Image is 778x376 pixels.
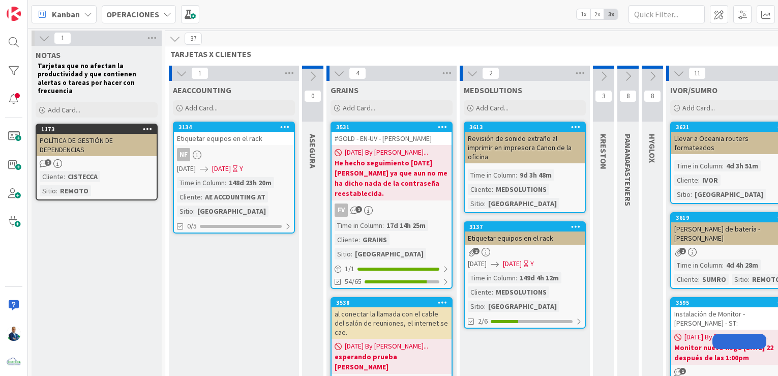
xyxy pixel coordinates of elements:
[698,274,700,285] span: :
[335,204,348,217] div: FV
[486,198,559,209] div: [GEOGRAPHIC_DATA]
[360,234,390,245] div: GRAINS
[336,299,452,306] div: 3538
[492,184,493,195] span: :
[48,105,80,114] span: Add Card...
[517,169,554,181] div: 9d 3h 48m
[37,125,157,156] div: 1173POLÍTICA DE GESTIÓN DE DEPENDENCIAS
[40,185,56,196] div: Sitio
[212,163,231,174] span: [DATE]
[492,286,493,298] span: :
[516,272,517,283] span: :
[748,274,750,285] span: :
[177,191,201,203] div: Cliente
[722,160,724,171] span: :
[332,298,452,339] div: 3538al conectar la llamada con el cable del salón de reuniones, el internet se cae.
[517,272,561,283] div: 149d 4h 12m
[335,234,358,245] div: Cliente
[174,123,294,145] div: 3134Etiquetar equipos en el rack
[590,9,604,19] span: 2x
[38,62,138,95] strong: Tarjetas que no afectan la productividad y que contienen alertas o tareas por hacer con frecuencia
[468,258,487,269] span: [DATE]
[349,67,366,79] span: 4
[644,90,661,102] span: 8
[493,286,549,298] div: MEDSOLUTIONS
[482,67,499,79] span: 2
[7,355,21,369] img: avatar
[647,134,657,163] span: HYGLOX
[465,222,585,232] div: 3137
[174,148,294,161] div: NF
[45,159,51,166] span: 2
[332,123,452,145] div: 3531#GOLD - EN-UV - [PERSON_NAME]
[674,175,698,186] div: Cliente
[225,177,226,188] span: :
[57,185,91,196] div: REMOTO
[599,134,609,169] span: KRESTON
[345,276,362,287] span: 54/65
[343,103,375,112] span: Add Card...
[724,259,761,271] div: 4d 4h 28m
[382,220,384,231] span: :
[604,9,618,19] span: 3x
[486,301,559,312] div: [GEOGRAPHIC_DATA]
[465,232,585,245] div: Etiquetar equipos en el rack
[464,85,522,95] span: MEDSOLUTIONS
[464,221,586,329] a: 3137Etiquetar equipos en el rack[DATE][DATE]YTime in Column:149d 4h 12mCliente:MEDSOLUTIONSSitio:...
[469,223,585,230] div: 3137
[201,191,202,203] span: :
[465,123,585,163] div: 3613Revisión de sonido extraño al imprimir en impresora Canon de la oficina
[54,32,71,44] span: 1
[332,204,452,217] div: FV
[335,158,448,198] b: He hecho seguimiento [DATE] [PERSON_NAME] ya que aun no me ha dicho nada de la contraseña reestab...
[304,90,321,102] span: 0
[335,220,382,231] div: Time in Column
[619,90,637,102] span: 8
[493,184,549,195] div: MEDSOLUTIONS
[226,177,274,188] div: 148d 23h 20m
[358,234,360,245] span: :
[185,33,202,45] span: 37
[692,189,766,200] div: [GEOGRAPHIC_DATA]
[332,123,452,132] div: 3531
[106,9,159,19] b: OPERACIONES
[335,352,448,372] b: esperando prueba [PERSON_NAME]
[56,185,57,196] span: :
[177,148,190,161] div: NF
[679,368,686,374] span: 1
[40,171,64,182] div: Cliente
[468,198,484,209] div: Sitio
[195,206,268,217] div: [GEOGRAPHIC_DATA]
[308,134,318,168] span: ASEGURA
[473,248,480,254] span: 2
[530,258,534,269] div: Y
[674,189,691,200] div: Sitio
[177,206,193,217] div: Sitio
[384,220,428,231] div: 17d 14h 25m
[335,248,351,259] div: Sitio
[503,258,522,269] span: [DATE]
[36,50,61,60] span: NOTAS
[173,85,231,95] span: AEACCOUNTING
[468,272,516,283] div: Time in Column
[193,206,195,217] span: :
[202,191,268,203] div: AE ACCOUNTING AT
[732,274,748,285] div: Sitio
[465,222,585,245] div: 3137Etiquetar equipos en el rack
[476,103,508,112] span: Add Card...
[336,124,452,131] div: 3531
[355,206,362,213] span: 1
[484,301,486,312] span: :
[7,327,21,341] img: GA
[331,122,453,289] a: 3531#GOLD - EN-UV - [PERSON_NAME][DATE] By [PERSON_NAME]...He hecho seguimiento [DATE] [PERSON_NA...
[37,134,157,156] div: POLÍTICA DE GESTIÓN DE DEPENDENCIAS
[345,341,428,352] span: [DATE] By [PERSON_NAME]...
[352,248,426,259] div: [GEOGRAPHIC_DATA]
[64,171,65,182] span: :
[724,160,761,171] div: 4d 3h 51m
[698,175,700,186] span: :
[7,7,21,21] img: Visit kanbanzone.com
[465,123,585,132] div: 3613
[478,316,488,327] span: 2/6
[484,198,486,209] span: :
